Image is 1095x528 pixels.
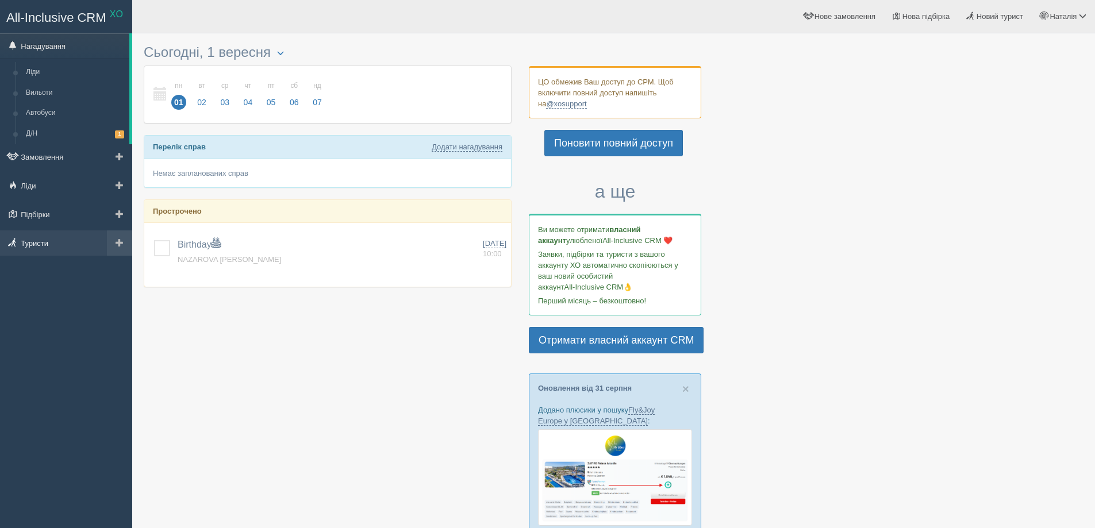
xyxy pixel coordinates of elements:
span: [DATE] [483,239,506,248]
a: Автобуси [21,103,129,124]
span: All-Inclusive CRM [6,10,106,25]
a: [DATE] 10:00 [483,238,506,260]
a: All-Inclusive CRM XO [1,1,132,32]
span: All-Inclusive CRM ❤️ [602,236,673,245]
a: вт 02 [191,75,213,114]
a: ср 03 [214,75,236,114]
small: пн [171,81,186,91]
a: Додати нагадування [432,142,502,152]
a: Birthday [178,240,221,249]
a: чт 04 [237,75,259,114]
small: вт [194,81,209,91]
a: Fly&Joy Europe у [GEOGRAPHIC_DATA] [538,406,655,426]
span: All-Inclusive CRM👌 [564,283,633,291]
small: сб [287,81,302,91]
small: ср [217,81,232,91]
span: Наталія [1050,12,1077,21]
span: 06 [287,95,302,110]
a: Отримати власний аккаунт CRM [529,327,704,353]
button: Close [682,383,689,395]
a: @xosupport [546,99,586,109]
a: сб 06 [283,75,305,114]
span: Нове замовлення [814,12,875,21]
div: ЦО обмежив Ваш доступ до СРМ. Щоб включити повний доступ напишіть на [529,66,701,118]
span: 03 [217,95,232,110]
h3: Сьогодні, 1 вересня [144,45,512,60]
span: 02 [194,95,209,110]
a: Вильоти [21,83,129,103]
a: Оновлення від 31 серпня [538,384,632,392]
a: Д/Н1 [21,124,129,144]
img: fly-joy-de-proposal-crm-for-travel-agency.png [538,429,692,526]
a: Поновити повний доступ [544,130,683,156]
span: Нова підбірка [902,12,950,21]
small: пт [264,81,279,91]
span: × [682,382,689,395]
a: пн 01 [168,75,190,114]
a: нд 07 [306,75,325,114]
b: Прострочено [153,207,202,215]
h3: а ще [529,182,701,202]
b: Перелік справ [153,142,206,151]
p: Заявки, підбірки та туристи з вашого аккаунту ХО автоматично скопіюються у ваш новий особистий ак... [538,249,692,292]
span: 10:00 [483,249,502,258]
p: Ви можете отримати улюбленої [538,224,692,246]
span: 07 [310,95,325,110]
span: 04 [241,95,256,110]
span: 01 [171,95,186,110]
div: Немає запланованих справ [144,159,511,187]
small: нд [310,81,325,91]
p: Додано плюсики у пошуку : [538,404,692,426]
small: чт [241,81,256,91]
a: пт 05 [260,75,282,114]
span: Новий турист [977,12,1023,21]
span: 1 [115,130,124,138]
p: Перший місяць – безкоштовно! [538,295,692,306]
sup: XO [110,9,123,19]
a: Ліди [21,62,129,83]
span: 05 [264,95,279,110]
b: власний аккаунт [538,225,641,245]
a: NAZAROVA [PERSON_NAME] [178,255,281,264]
